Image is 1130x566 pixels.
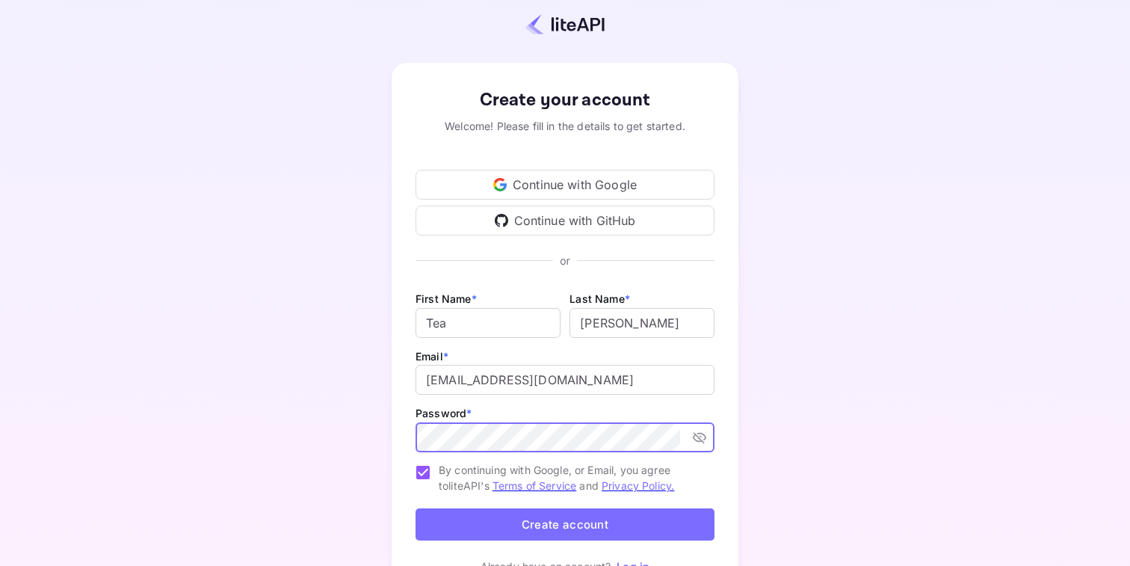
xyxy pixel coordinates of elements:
[416,292,477,305] label: First Name
[602,479,674,492] a: Privacy Policy.
[525,13,605,35] img: liteapi
[439,462,703,493] span: By continuing with Google, or Email, you agree to liteAPI's and
[493,479,576,492] a: Terms of Service
[416,508,714,541] button: Create account
[416,170,714,200] div: Continue with Google
[416,350,448,363] label: Email
[569,308,714,338] input: Doe
[569,292,630,305] label: Last Name
[416,206,714,236] div: Continue with GitHub
[416,407,472,419] label: Password
[416,365,714,395] input: johndoe@gmail.com
[416,308,561,338] input: John
[686,424,713,451] button: toggle password visibility
[416,87,714,114] div: Create your account
[416,118,714,134] div: Welcome! Please fill in the details to get started.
